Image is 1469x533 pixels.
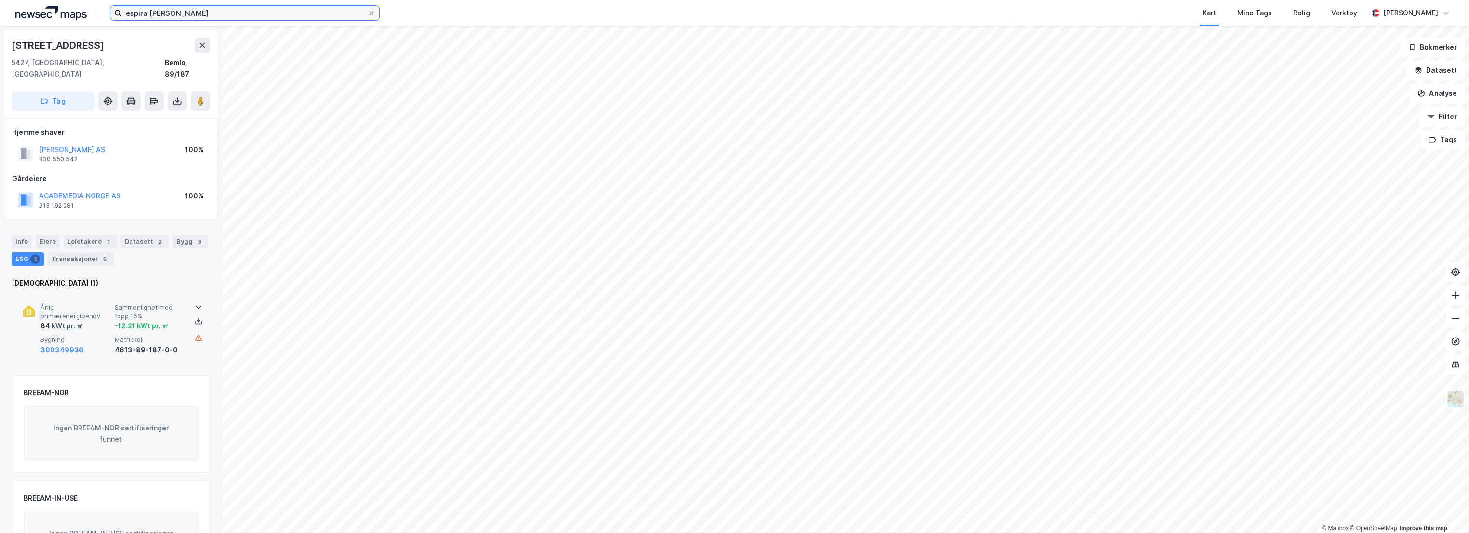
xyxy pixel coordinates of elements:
div: kWt pr. ㎡ [50,320,83,332]
span: Årlig primærenergibehov [40,303,111,320]
div: Eiere [36,235,60,248]
div: 3 [195,237,204,247]
div: Kart [1203,7,1216,19]
div: 1 [30,254,40,264]
img: Z [1446,390,1465,408]
div: Bolig [1293,7,1310,19]
div: Datasett [121,235,169,248]
div: 913 192 281 [39,202,74,209]
div: Info [12,235,32,248]
div: Mine Tags [1237,7,1272,19]
span: Bygning [40,336,111,344]
a: OpenStreetMap [1350,525,1397,532]
div: ESG [12,252,44,266]
div: Transaksjoner [48,252,114,266]
div: Bygg [172,235,208,248]
div: 1 [104,237,113,247]
div: 100% [185,144,204,156]
div: 2 [155,237,165,247]
span: Matrikkel [115,336,185,344]
div: 100% [185,190,204,202]
div: BREEAM-IN-USE [24,493,78,504]
a: Improve this map [1400,525,1447,532]
div: [DEMOGRAPHIC_DATA] (1) [12,277,210,289]
button: Tag [12,91,94,111]
img: logo.a4113a55bc3d86da70a041830d287a7e.svg [15,6,87,20]
div: [PERSON_NAME] [1383,7,1438,19]
div: 5427, [GEOGRAPHIC_DATA], [GEOGRAPHIC_DATA] [12,57,165,80]
div: [STREET_ADDRESS] [12,38,106,53]
button: Bokmerker [1400,38,1465,57]
span: Sammenlignet med topp 15% [115,303,185,320]
iframe: Chat Widget [1421,487,1469,533]
div: 830 550 542 [39,156,78,163]
button: Datasett [1406,61,1465,80]
div: Leietakere [64,235,117,248]
div: Verktøy [1331,7,1357,19]
div: 4613-89-187-0-0 [115,344,185,356]
div: Gårdeiere [12,173,210,184]
div: -12.21 kWt pr. ㎡ [115,320,169,332]
div: Kontrollprogram for chat [1421,487,1469,533]
div: 6 [100,254,110,264]
button: Filter [1419,107,1465,126]
button: 300349936 [40,344,84,356]
div: Ingen BREEAM-NOR sertifiseringer funnet [24,406,198,461]
button: Analyse [1409,84,1465,103]
input: Søk på adresse, matrikkel, gårdeiere, leietakere eller personer [122,6,368,20]
div: Hjemmelshaver [12,127,210,138]
a: Mapbox [1322,525,1349,532]
button: Tags [1420,130,1465,149]
div: Bømlo, 89/187 [165,57,210,80]
div: BREEAM-NOR [24,387,69,399]
div: 84 [40,320,83,332]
